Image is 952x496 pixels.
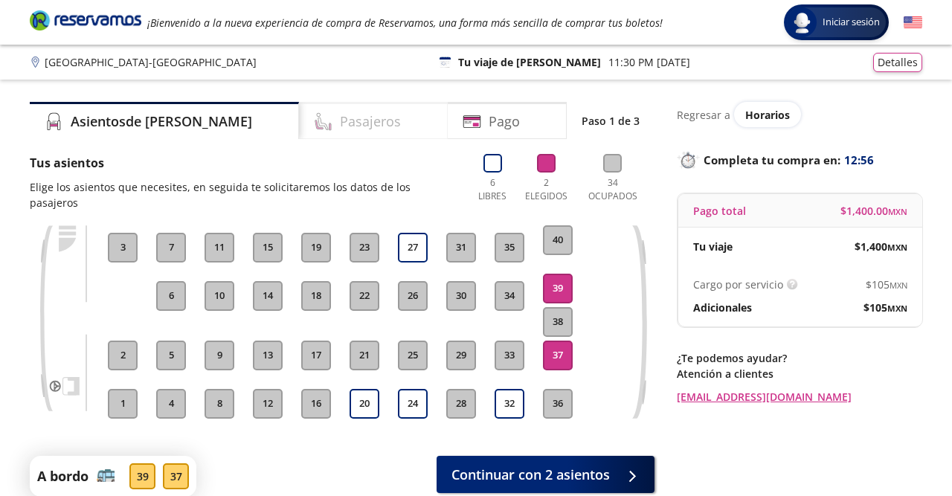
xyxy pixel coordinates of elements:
p: 6 Libres [475,176,510,203]
button: 3 [108,233,138,263]
button: 38 [543,307,573,337]
a: [EMAIL_ADDRESS][DOMAIN_NAME] [677,389,922,405]
p: 2 Elegidos [521,176,571,203]
button: 14 [253,281,283,311]
span: Horarios [745,108,790,122]
p: Regresar a [677,107,730,123]
p: ¿Te podemos ayudar? [677,350,922,366]
i: Brand Logo [30,9,141,31]
button: 20 [350,389,379,419]
button: 21 [350,341,379,370]
button: Continuar con 2 asientos [437,456,654,493]
button: English [904,13,922,32]
div: 37 [163,463,189,489]
p: Completa tu compra en : [677,149,922,170]
button: 26 [398,281,428,311]
button: 12 [253,389,283,419]
button: 9 [205,341,234,370]
button: 16 [301,389,331,419]
p: Tu viaje de [PERSON_NAME] [458,54,601,70]
button: 34 [495,281,524,311]
span: $ 105 [863,300,907,315]
button: Detalles [873,53,922,72]
button: 25 [398,341,428,370]
p: Elige los asientos que necesites, en seguida te solicitaremos los datos de los pasajeros [30,179,460,210]
button: 19 [301,233,331,263]
button: 30 [446,281,476,311]
p: 11:30 PM [DATE] [608,54,690,70]
p: Tu viaje [693,239,733,254]
small: MXN [890,280,907,291]
span: Iniciar sesión [817,15,886,30]
button: 36 [543,389,573,419]
button: 28 [446,389,476,419]
span: 12:56 [844,152,874,169]
button: 15 [253,233,283,263]
small: MXN [887,303,907,314]
span: Continuar con 2 asientos [451,465,610,485]
span: $ 105 [866,277,907,292]
button: 1 [108,389,138,419]
button: 17 [301,341,331,370]
p: Pago total [693,203,746,219]
button: 35 [495,233,524,263]
button: 31 [446,233,476,263]
span: $ 1,400.00 [840,203,907,219]
small: MXN [887,242,907,253]
button: 23 [350,233,379,263]
p: Tus asientos [30,154,460,172]
p: Adicionales [693,300,752,315]
button: 6 [156,281,186,311]
p: Paso 1 de 3 [582,113,640,129]
button: 27 [398,233,428,263]
button: 4 [156,389,186,419]
div: Regresar a ver horarios [677,102,922,127]
button: 24 [398,389,428,419]
button: 11 [205,233,234,263]
button: 13 [253,341,283,370]
button: 2 [108,341,138,370]
button: 37 [543,341,573,370]
button: 7 [156,233,186,263]
h4: Asientos de [PERSON_NAME] [71,112,252,132]
button: 18 [301,281,331,311]
button: 10 [205,281,234,311]
p: Cargo por servicio [693,277,783,292]
small: MXN [888,206,907,217]
button: 5 [156,341,186,370]
h4: Pago [489,112,520,132]
button: 22 [350,281,379,311]
p: A bordo [37,466,89,486]
div: 39 [129,463,155,489]
span: $ 1,400 [855,239,907,254]
button: 32 [495,389,524,419]
p: Atención a clientes [677,366,922,381]
button: 8 [205,389,234,419]
p: [GEOGRAPHIC_DATA] - [GEOGRAPHIC_DATA] [45,54,257,70]
button: 39 [543,274,573,303]
p: 34 Ocupados [582,176,644,203]
button: 40 [543,225,573,255]
em: ¡Bienvenido a la nueva experiencia de compra de Reservamos, una forma más sencilla de comprar tus... [147,16,663,30]
button: 29 [446,341,476,370]
h4: Pasajeros [340,112,401,132]
button: 33 [495,341,524,370]
a: Brand Logo [30,9,141,36]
